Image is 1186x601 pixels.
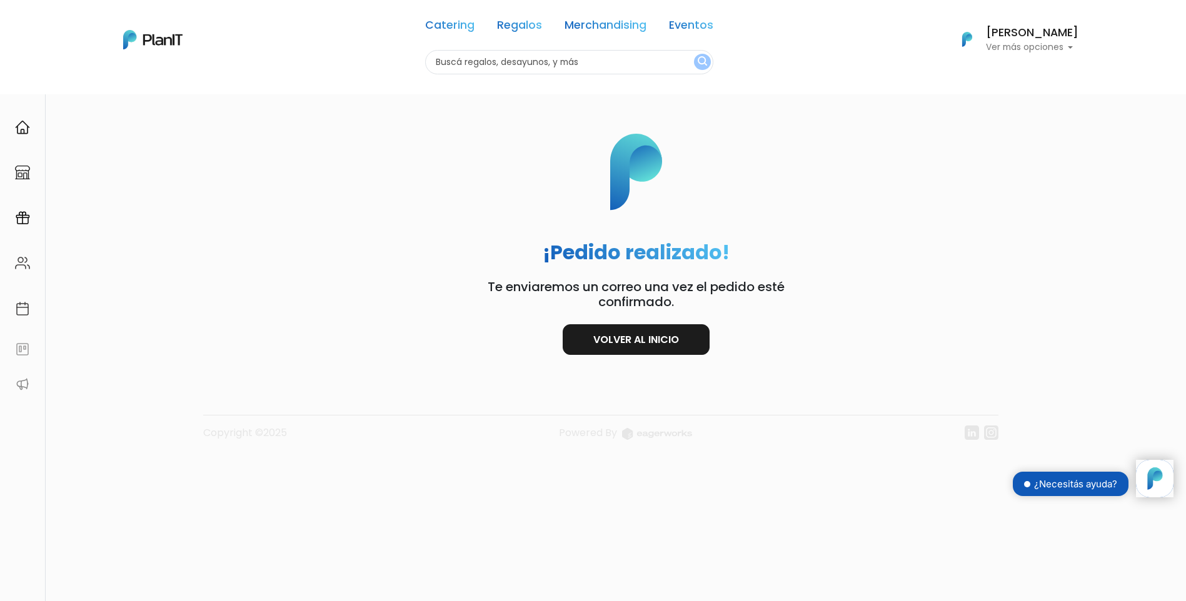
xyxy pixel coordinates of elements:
[1136,460,1173,497] iframe: trengo-widget-launcher
[497,20,542,35] a: Regalos
[15,120,30,135] img: home-e721727adea9d79c4d83392d1f703f7f8bce08238fde08b1acbfd93340b81755.svg
[15,211,30,226] img: campaigns-02234683943229c281be62815700db0a1741e53638e28bf9629b52c665b00959.svg
[563,324,710,355] a: Volver al inicio
[123,30,183,49] img: PlanIt Logo
[698,56,707,68] img: search_button-432b6d5273f82d61273b3651a40e1bd1b912527efae98b1b7a1b2c0702e16a8d.svg
[15,377,30,392] img: partners-52edf745621dab592f3b2c58e3bca9d71375a7ef29c3b500c9f145b62cc070d4.svg
[566,134,706,211] img: p_logo-cf95315c21ec54a07da33abe4a980685f2930ff06ee032fe1bfa050a97dd1b1f.svg
[15,301,30,316] img: calendar-87d922413cdce8b2cf7b7f5f62616a5cf9e4887200fb71536465627b3292af00.svg
[953,26,981,53] img: PlanIt Logo
[946,23,1078,56] button: PlanIt Logo [PERSON_NAME] Ver más opciones
[948,460,1136,510] iframe: trengo-widget-status
[965,425,979,440] img: linkedin-cc7d2dbb1a16aff8e18f147ffe980d30ddd5d9e01409788280e63c91fc390ff4.svg
[984,425,998,440] img: instagram-7ba2a2629254302ec2a9470e65da5de918c9f3c9a63008f8abed3140a32961bf.svg
[417,279,855,309] p: Te enviaremos un correo una vez el pedido esté confirmado.
[559,425,692,450] a: Powered By
[559,425,617,440] span: translation missing: es.layouts.footer.powered_by
[203,425,287,450] p: Copyright ©2025
[986,27,1078,39] h6: [PERSON_NAME]
[15,256,30,271] img: people-662611757002400ad9ed0e3c099ab2801c6687ba6c219adb57efc949bc21e19d.svg
[425,20,475,35] a: Catering
[15,165,30,180] img: marketplace-4ceaa7011d94191e9ded77b95e3339b90024bf715f7c57f8cf31f2d8c509eaba.svg
[622,428,692,440] img: logo_eagerworks-044938b0bf012b96b195e05891a56339191180c2d98ce7df62ca656130a436fa.svg
[669,20,713,35] a: Eventos
[543,241,730,264] h2: ¡Pedido realizado!
[986,43,1078,52] p: Ver más opciones
[15,342,30,357] img: feedback-78b5a0c8f98aac82b08bfc38622c3050aee476f2c9584af64705fc4e61158814.svg
[565,20,646,35] a: Merchandising
[425,50,713,74] input: Buscá regalos, desayunos, y más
